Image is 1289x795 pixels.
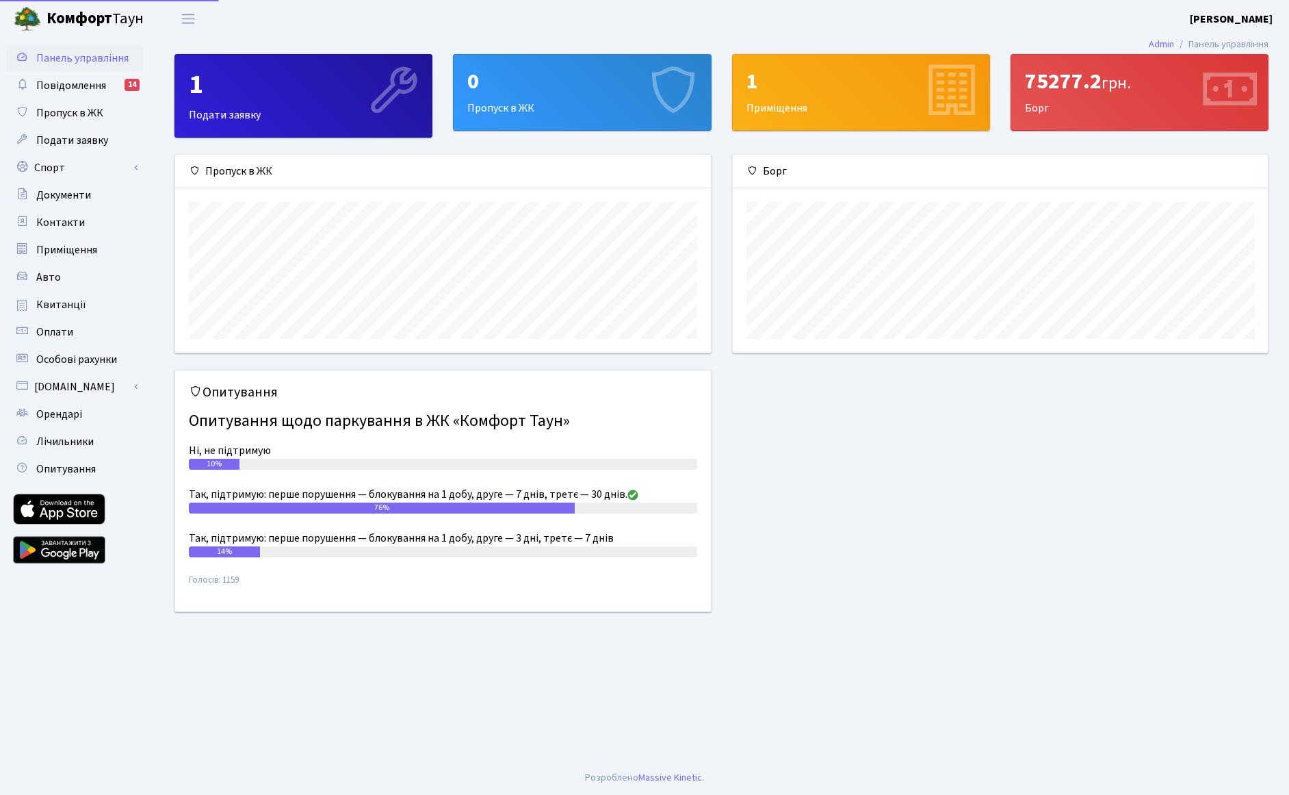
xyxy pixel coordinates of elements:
[746,68,976,94] div: 1
[189,503,575,514] div: 76%
[125,79,140,91] div: 14
[36,297,86,312] span: Квитанції
[1149,37,1174,51] a: Admin
[36,407,82,422] span: Орендарі
[36,78,106,93] span: Повідомлення
[36,270,61,285] span: Авто
[189,406,697,437] h4: Опитування щодо паркування в ЖК «Комфорт Таун»
[36,188,91,203] span: Документи
[36,325,73,340] span: Оплати
[1190,11,1273,27] a: [PERSON_NAME]
[7,346,144,373] a: Особові рахунки
[7,428,144,455] a: Лічильники
[7,455,144,483] a: Опитування
[7,401,144,428] a: Орендарі
[7,45,144,72] a: Панель управління
[1025,68,1254,94] div: 75277.2
[7,318,144,346] a: Оплати
[467,68,696,94] div: 0
[189,546,260,557] div: 14%
[1011,55,1268,130] div: Борг
[36,133,108,148] span: Подати заявку
[7,264,144,291] a: Авто
[1102,71,1131,95] span: грн.
[453,54,711,131] a: 0Пропуск в ЖК
[733,55,989,130] div: Приміщення
[7,209,144,236] a: Контакти
[7,154,144,181] a: Спорт
[14,5,41,33] img: logo.png
[638,770,702,785] a: Massive Kinetic
[189,530,697,546] div: Так, підтримую: перше порушення — блокування на 1 добу, друге — 3 дні, третє — 7 днів
[189,68,418,101] div: 1
[36,434,94,449] span: Лічильники
[7,72,144,99] a: Повідомлення14
[171,8,205,30] button: Переключити навігацію
[7,127,144,154] a: Подати заявку
[189,442,697,459] div: Ні, не підтримую
[1174,37,1268,52] li: Панель управління
[7,181,144,209] a: Документи
[175,155,711,188] div: Пропуск в ЖК
[189,486,697,503] div: Так, підтримую: перше порушення — блокування на 1 добу, друге — 7 днів, третє — 30 днів.
[7,373,144,401] a: [DOMAIN_NAME]
[36,51,129,66] span: Панель управління
[189,384,697,401] h5: Опитування
[1190,12,1273,27] b: [PERSON_NAME]
[36,462,96,477] span: Опитування
[1128,30,1289,59] nav: breadcrumb
[7,291,144,318] a: Квитанції
[36,352,117,367] span: Особові рахунки
[36,105,103,121] span: Пропуск в ЖК
[7,99,144,127] a: Пропуск в ЖК
[36,215,85,230] span: Контакти
[732,54,990,131] a: 1Приміщення
[585,770,704,785] div: Розроблено .
[36,242,97,257] span: Приміщення
[7,236,144,264] a: Приміщення
[454,55,710,130] div: Пропуск в ЖК
[47,8,112,29] b: Комфорт
[47,8,144,31] span: Таун
[175,55,432,137] div: Подати заявку
[189,574,697,598] small: Голосів: 1159
[733,155,1268,188] div: Борг
[174,54,432,138] a: 1Подати заявку
[189,459,239,470] div: 10%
